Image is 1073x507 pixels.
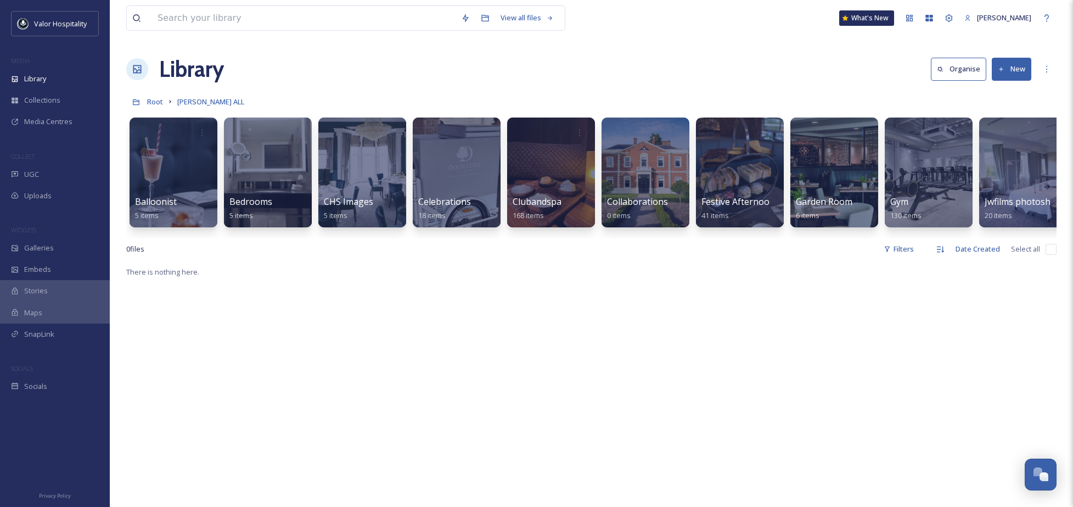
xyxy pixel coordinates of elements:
a: Clubandspa168 items [513,197,561,220]
span: 0 items [607,210,631,220]
span: UGC [24,169,39,180]
span: CHS Images [324,196,373,208]
span: 0 file s [126,244,144,254]
span: Stories [24,286,48,296]
span: Root [147,97,163,107]
div: Filters [878,238,919,260]
span: SnapLink [24,329,54,339]
a: Celebrations18 items [418,197,471,220]
span: Maps [24,308,42,318]
a: What's New [839,10,894,26]
a: Gym130 items [890,197,922,220]
a: [PERSON_NAME] ALL [177,95,244,108]
a: Privacy Policy [39,488,71,502]
span: MEDIA [11,57,30,65]
span: Clubandspa [513,196,561,208]
span: [PERSON_NAME] ALL [177,97,244,107]
span: 5 items [135,210,159,220]
span: Valor Hospitality [34,19,87,29]
span: 18 items [418,210,446,220]
span: Bedrooms [229,196,272,208]
a: CHS Images5 items [324,197,373,220]
span: 5 items [229,210,253,220]
input: Search your library [152,6,456,30]
span: SOCIALS [11,364,33,372]
a: Festive Afternoon Tea41 items [701,197,793,220]
span: COLLECT [11,152,35,160]
span: 6 items [796,210,819,220]
span: 41 items [701,210,729,220]
span: Library [24,74,46,84]
a: Library [159,53,224,86]
span: Privacy Policy [39,492,71,499]
button: New [992,58,1031,80]
span: There is nothing here. [126,267,199,277]
a: [PERSON_NAME] [959,7,1037,29]
span: 5 items [324,210,347,220]
span: Socials [24,381,47,392]
a: Organise [931,58,992,80]
span: 168 items [513,210,544,220]
a: Collaborations0 items [607,197,668,220]
a: Root [147,95,163,108]
a: View all files [495,7,559,29]
button: Open Chat [1025,459,1057,491]
div: Date Created [950,238,1005,260]
span: Embeds [24,264,51,275]
a: Garden Room6 items [796,197,852,220]
span: Media Centres [24,116,72,127]
span: Jwfilms photoshoot [985,196,1065,208]
span: Collaborations [607,196,668,208]
button: Organise [931,58,986,80]
img: images [18,18,29,29]
span: 130 items [890,210,922,220]
span: Uploads [24,191,52,201]
span: Galleries [24,243,54,253]
span: Select all [1011,244,1040,254]
span: [PERSON_NAME] [977,13,1031,23]
a: Balloonist5 items [135,197,177,220]
span: Garden Room [796,196,852,208]
span: Festive Afternoon Tea [701,196,793,208]
span: Collections [24,95,60,105]
span: Balloonist [135,196,177,208]
span: Gym [890,196,908,208]
span: WIDGETS [11,226,36,234]
span: 20 items [985,210,1012,220]
a: Jwfilms photoshoot20 items [985,197,1065,220]
span: Celebrations [418,196,471,208]
a: Bedrooms5 items [229,197,272,220]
